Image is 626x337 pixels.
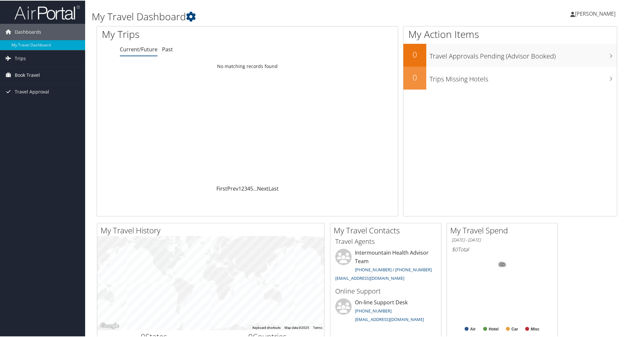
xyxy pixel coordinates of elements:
h3: Travel Agents [335,236,436,245]
a: 4 [247,184,250,192]
h6: Total [452,245,553,252]
button: Keyboard shortcuts [252,325,281,329]
span: Book Travel [15,66,40,83]
text: Car [511,326,518,331]
li: Intermountain Health Advisor Team [332,248,439,283]
h1: My Travel Dashboard [92,9,445,23]
h1: My Trips [102,27,267,41]
tspan: 0% [500,262,505,266]
li: On-line Support Desk [332,298,439,325]
h3: Online Support [335,286,436,295]
span: Trips [15,50,26,66]
img: airportal-logo.png [14,4,80,20]
a: Terms (opens in new tab) [313,325,322,329]
h6: [DATE] - [DATE] [452,236,553,243]
a: [PHONE_NUMBER] [355,307,392,313]
span: $0 [452,245,458,252]
text: Hotel [489,326,499,331]
a: 2 [241,184,244,192]
a: Prev [227,184,238,192]
span: … [253,184,257,192]
h3: Trips Missing Hotels [430,71,617,83]
span: Map data ©2025 [285,325,309,329]
h2: My Travel Spend [450,224,558,235]
a: 5 [250,184,253,192]
a: 1 [238,184,241,192]
h2: My Travel History [101,224,324,235]
a: First [216,184,227,192]
a: [PHONE_NUMBER] / [PHONE_NUMBER] [355,266,432,272]
text: Air [470,326,476,331]
span: Dashboards [15,23,41,40]
a: Last [268,184,279,192]
a: Next [257,184,268,192]
span: Travel Approval [15,83,49,99]
a: [PERSON_NAME] [570,3,622,23]
h2: 0 [403,48,426,59]
a: Open this area in Google Maps (opens a new window) [99,321,120,329]
h2: 0 [403,71,426,82]
h2: My Travel Contacts [334,224,441,235]
a: [EMAIL_ADDRESS][DOMAIN_NAME] [335,275,404,280]
img: Google [99,321,120,329]
a: [EMAIL_ADDRESS][DOMAIN_NAME] [355,316,424,322]
a: Current/Future [120,45,157,52]
span: [PERSON_NAME] [575,9,616,17]
a: 0Trips Missing Hotels [403,66,617,89]
text: Misc [531,326,540,331]
h3: Travel Approvals Pending (Advisor Booked) [430,48,617,60]
a: 0Travel Approvals Pending (Advisor Booked) [403,43,617,66]
td: No matching records found [97,60,398,72]
h1: My Action Items [403,27,617,41]
a: 3 [244,184,247,192]
a: Past [162,45,173,52]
